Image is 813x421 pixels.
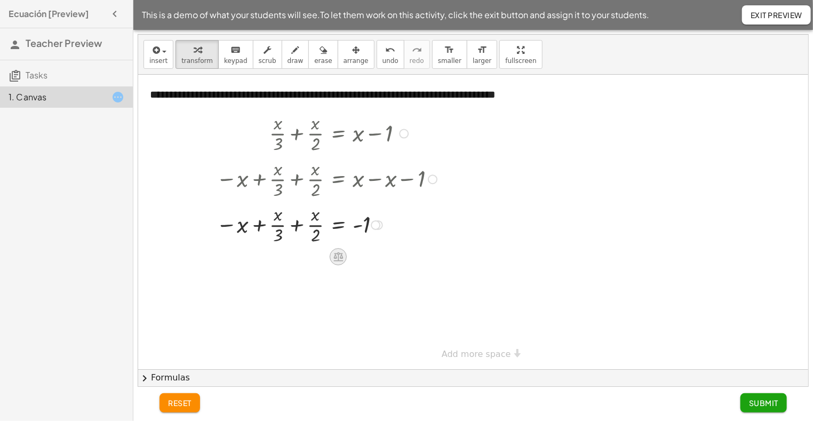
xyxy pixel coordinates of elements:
[385,44,395,57] i: undo
[499,40,542,69] button: fullscreen
[404,40,430,69] button: redoredo
[442,349,511,359] span: Add more space
[282,40,309,69] button: draw
[344,57,369,65] span: arrange
[377,40,404,69] button: undoundo
[751,10,802,20] span: Exit Preview
[224,57,248,65] span: keypad
[230,44,241,57] i: keyboard
[288,57,304,65] span: draw
[742,5,811,25] button: Exit Preview
[505,57,536,65] span: fullscreen
[477,44,487,57] i: format_size
[168,398,192,408] span: reset
[138,372,151,385] span: chevron_right
[412,44,422,57] i: redo
[330,248,347,265] div: Apply the same math to both sides of the equation
[9,7,89,20] h4: Ecuación [Preview]
[9,91,94,104] div: 1. Canvas
[149,57,168,65] span: insert
[142,9,649,21] span: This is a demo of what your students will see. To let them work on this activity, click the exit ...
[308,40,338,69] button: erase
[26,37,102,49] span: Teacher Preview
[314,57,332,65] span: erase
[181,57,213,65] span: transform
[473,57,491,65] span: larger
[176,40,219,69] button: transform
[410,57,424,65] span: redo
[160,393,200,412] button: reset
[138,369,808,386] button: chevron_rightFormulas
[438,57,461,65] span: smaller
[218,40,253,69] button: keyboardkeypad
[259,57,276,65] span: scrub
[740,393,787,412] button: Submit
[338,40,374,69] button: arrange
[144,40,173,69] button: insert
[432,40,467,69] button: format_sizesmaller
[444,44,455,57] i: format_size
[253,40,282,69] button: scrub
[26,69,47,81] span: Tasks
[382,57,398,65] span: undo
[467,40,497,69] button: format_sizelarger
[749,398,778,408] span: Submit
[111,91,124,104] i: Task started.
